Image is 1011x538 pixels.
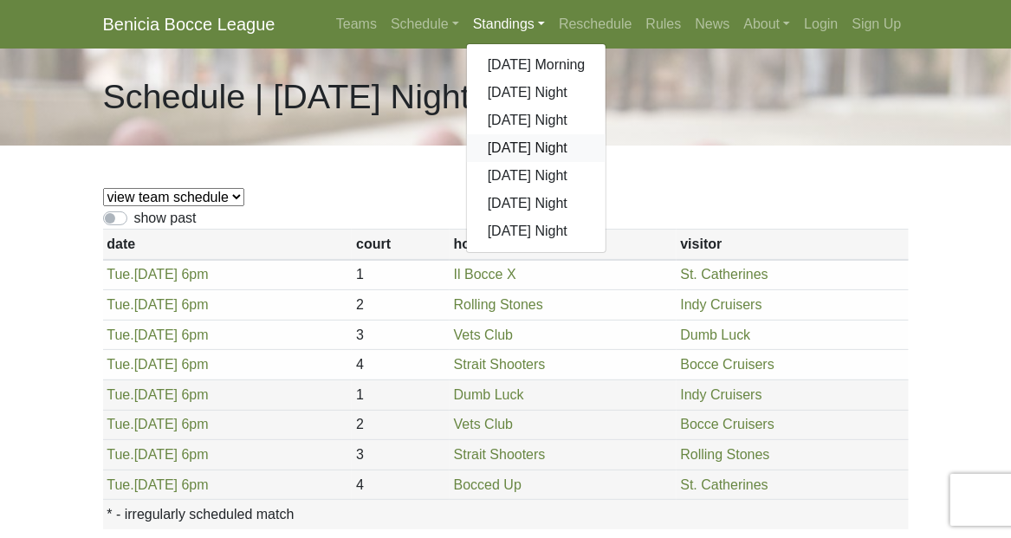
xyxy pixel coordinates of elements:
[107,417,133,431] span: Tue.
[107,477,133,492] span: Tue.
[107,387,133,402] span: Tue.
[454,477,522,492] a: Bocced Up
[352,410,449,440] td: 2
[454,447,546,462] a: Strait Shooters
[107,297,133,312] span: Tue.
[639,7,689,42] a: Rules
[467,134,606,162] a: [DATE] Night
[552,7,639,42] a: Reschedule
[107,267,133,282] span: Tue.
[454,417,513,431] a: Vets Club
[107,327,133,342] span: Tue.
[466,43,607,253] div: Standings
[103,76,575,117] h1: Schedule | [DATE] Night | 2025
[737,7,798,42] a: About
[329,7,384,42] a: Teams
[467,217,606,245] a: [DATE] Night
[454,297,543,312] a: Rolling Stones
[680,297,761,312] a: Indy Cruisers
[846,7,909,42] a: Sign Up
[107,387,208,402] a: Tue.[DATE] 6pm
[352,260,449,290] td: 1
[352,440,449,470] td: 3
[467,107,606,134] a: [DATE] Night
[454,387,524,402] a: Dumb Luck
[467,51,606,79] a: [DATE] Morning
[680,417,774,431] a: Bocce Cruisers
[352,350,449,380] td: 4
[680,447,769,462] a: Rolling Stones
[454,357,546,372] a: Strait Shooters
[454,267,516,282] a: Il Bocce X
[103,7,275,42] a: Benicia Bocce League
[103,500,909,529] th: * - irregularly scheduled match
[107,447,133,462] span: Tue.
[352,379,449,410] td: 1
[107,417,208,431] a: Tue.[DATE] 6pm
[103,230,353,260] th: date
[107,447,208,462] a: Tue.[DATE] 6pm
[467,79,606,107] a: [DATE] Night
[352,470,449,500] td: 4
[450,230,677,260] th: home
[352,230,449,260] th: court
[680,477,768,492] a: St. Catherines
[384,7,466,42] a: Schedule
[797,7,845,42] a: Login
[689,7,737,42] a: News
[467,162,606,190] a: [DATE] Night
[466,7,552,42] a: Standings
[467,190,606,217] a: [DATE] Night
[680,387,761,402] a: Indy Cruisers
[352,320,449,350] td: 3
[107,327,208,342] a: Tue.[DATE] 6pm
[680,327,750,342] a: Dumb Luck
[677,230,909,260] th: visitor
[352,290,449,321] td: 2
[680,267,768,282] a: St. Catherines
[107,477,208,492] a: Tue.[DATE] 6pm
[107,357,133,372] span: Tue.
[107,357,208,372] a: Tue.[DATE] 6pm
[107,267,208,282] a: Tue.[DATE] 6pm
[134,208,197,229] label: show past
[680,357,774,372] a: Bocce Cruisers
[107,297,208,312] a: Tue.[DATE] 6pm
[454,327,513,342] a: Vets Club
